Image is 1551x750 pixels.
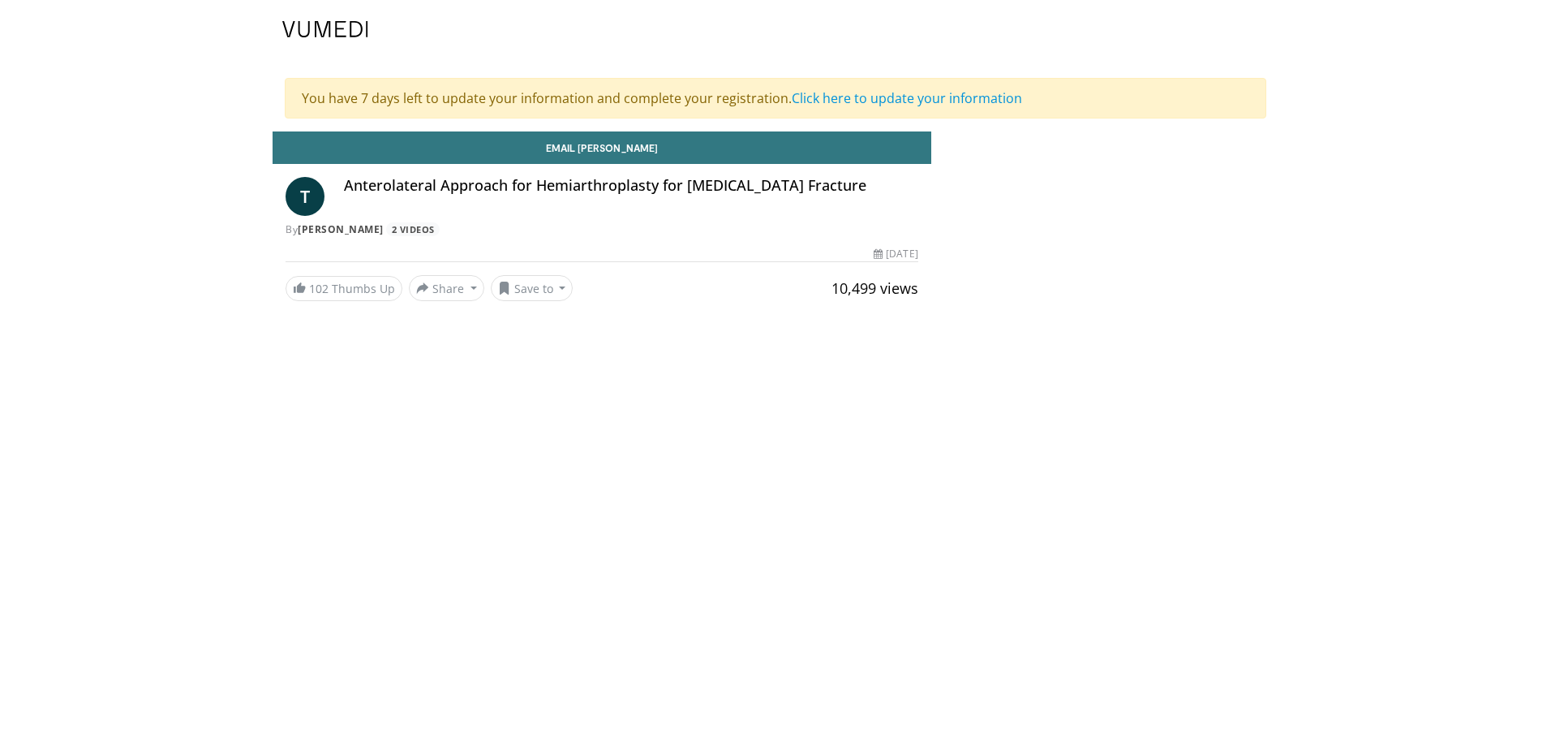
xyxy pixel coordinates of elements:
[309,281,329,296] span: 102
[286,276,402,301] a: 102 Thumbs Up
[874,247,917,261] div: [DATE]
[386,222,440,236] a: 2 Videos
[298,222,384,236] a: [PERSON_NAME]
[286,222,918,237] div: By
[344,177,918,195] h4: Anterolateral Approach for Hemiarthroplasty for [MEDICAL_DATA] Fracture
[286,177,324,216] a: T
[285,78,1266,119] div: You have 7 days left to update your information and complete your registration.
[491,275,574,301] button: Save to
[282,21,368,37] img: VuMedi Logo
[831,278,918,298] span: 10,499 views
[792,89,1022,107] a: Click here to update your information
[273,131,931,164] a: Email [PERSON_NAME]
[409,275,484,301] button: Share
